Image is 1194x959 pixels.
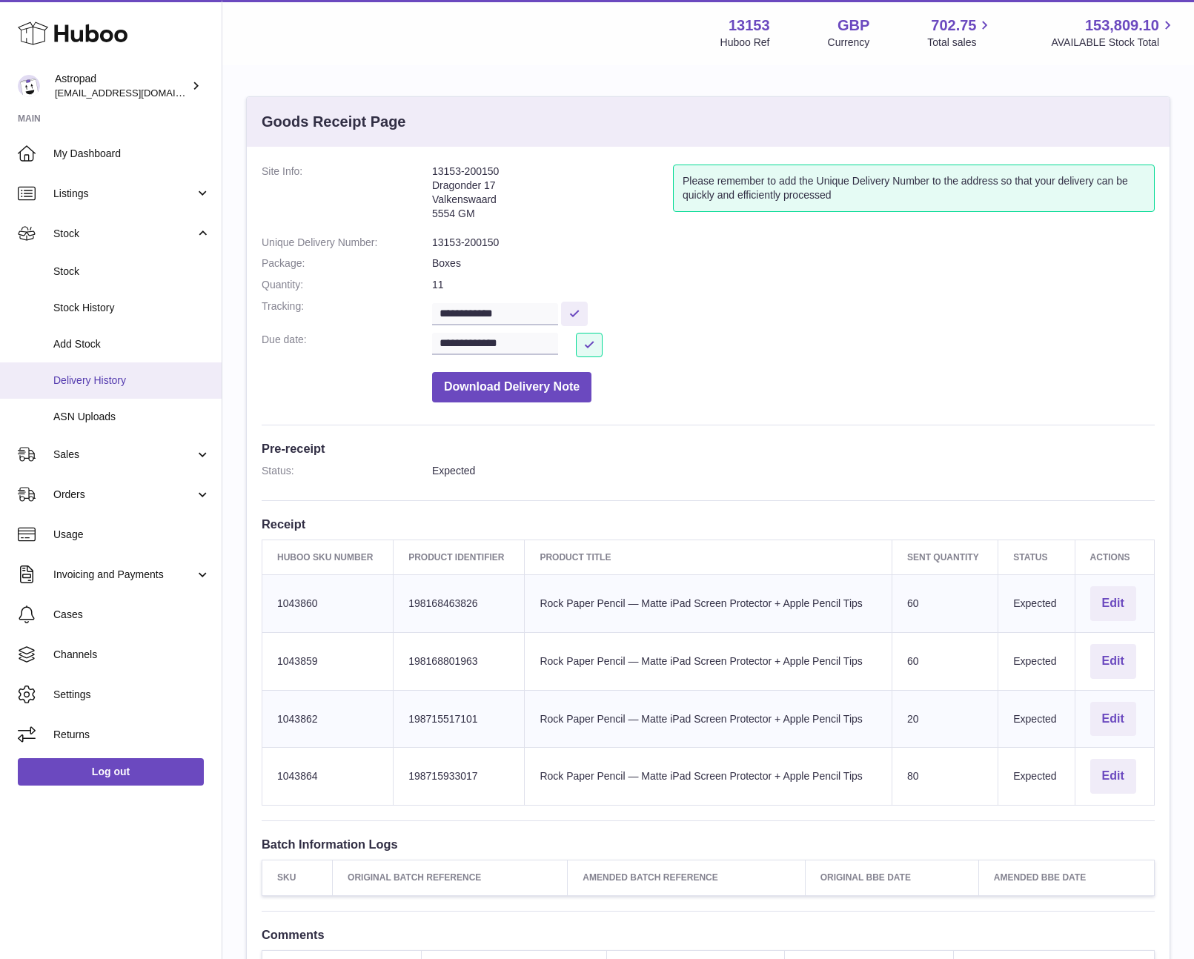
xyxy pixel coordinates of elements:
[673,165,1155,212] div: Please remember to add the Unique Delivery Number to the address so that your delivery can be qui...
[262,748,394,806] td: 1043864
[262,333,432,357] dt: Due date:
[262,236,432,250] dt: Unique Delivery Number:
[394,632,525,690] td: 198168801963
[525,748,892,806] td: Rock Paper Pencil — Matte iPad Screen Protector + Apple Pencil Tips
[53,688,210,702] span: Settings
[262,256,432,271] dt: Package:
[262,516,1155,532] h3: Receipt
[978,860,1154,895] th: Amended BBE Date
[53,187,195,201] span: Listings
[262,575,394,633] td: 1043860
[262,860,333,895] th: SKU
[432,464,1155,478] dd: Expected
[262,464,432,478] dt: Status:
[998,748,1075,806] td: Expected
[729,16,770,36] strong: 13153
[432,236,1155,250] dd: 13153-200150
[998,575,1075,633] td: Expected
[568,860,805,895] th: Amended Batch Reference
[262,690,394,748] td: 1043862
[828,36,870,50] div: Currency
[53,488,195,502] span: Orders
[1090,702,1136,737] button: Edit
[262,836,1155,852] h3: Batch Information Logs
[53,568,195,582] span: Invoicing and Payments
[720,36,770,50] div: Huboo Ref
[53,227,195,241] span: Stock
[53,448,195,462] span: Sales
[432,165,673,228] address: 13153-200150 Dragonder 17 Valkenswaard 5554 GM
[262,165,432,228] dt: Site Info:
[998,632,1075,690] td: Expected
[55,72,188,100] div: Astropad
[1085,16,1159,36] span: 153,809.10
[53,528,210,542] span: Usage
[262,278,432,292] dt: Quantity:
[1051,36,1176,50] span: AVAILABLE Stock Total
[262,299,432,325] dt: Tracking:
[1090,586,1136,621] button: Edit
[998,540,1075,574] th: Status
[892,690,998,748] td: 20
[53,301,210,315] span: Stock History
[262,112,406,132] h3: Goods Receipt Page
[53,265,210,279] span: Stock
[53,337,210,351] span: Add Stock
[394,690,525,748] td: 198715517101
[525,632,892,690] td: Rock Paper Pencil — Matte iPad Screen Protector + Apple Pencil Tips
[18,75,40,97] img: matt@astropad.com
[525,575,892,633] td: Rock Paper Pencil — Matte iPad Screen Protector + Apple Pencil Tips
[1090,759,1136,794] button: Edit
[838,16,869,36] strong: GBP
[998,690,1075,748] td: Expected
[18,758,204,785] a: Log out
[55,87,218,99] span: [EMAIL_ADDRESS][DOMAIN_NAME]
[1051,16,1176,50] a: 153,809.10 AVAILABLE Stock Total
[432,372,591,402] button: Download Delivery Note
[525,540,892,574] th: Product title
[1090,644,1136,679] button: Edit
[927,16,993,50] a: 702.75 Total sales
[1075,540,1154,574] th: Actions
[927,36,993,50] span: Total sales
[892,540,998,574] th: Sent Quantity
[394,540,525,574] th: Product Identifier
[262,440,1155,457] h3: Pre-receipt
[432,278,1155,292] dd: 11
[53,147,210,161] span: My Dashboard
[892,575,998,633] td: 60
[53,608,210,622] span: Cases
[53,728,210,742] span: Returns
[394,748,525,806] td: 198715933017
[262,926,1155,943] h3: Comments
[931,16,976,36] span: 702.75
[805,860,978,895] th: Original BBE Date
[262,632,394,690] td: 1043859
[262,540,394,574] th: Huboo SKU Number
[432,256,1155,271] dd: Boxes
[892,748,998,806] td: 80
[333,860,568,895] th: Original Batch Reference
[53,374,210,388] span: Delivery History
[394,575,525,633] td: 198168463826
[53,410,210,424] span: ASN Uploads
[525,690,892,748] td: Rock Paper Pencil — Matte iPad Screen Protector + Apple Pencil Tips
[892,632,998,690] td: 60
[53,648,210,662] span: Channels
